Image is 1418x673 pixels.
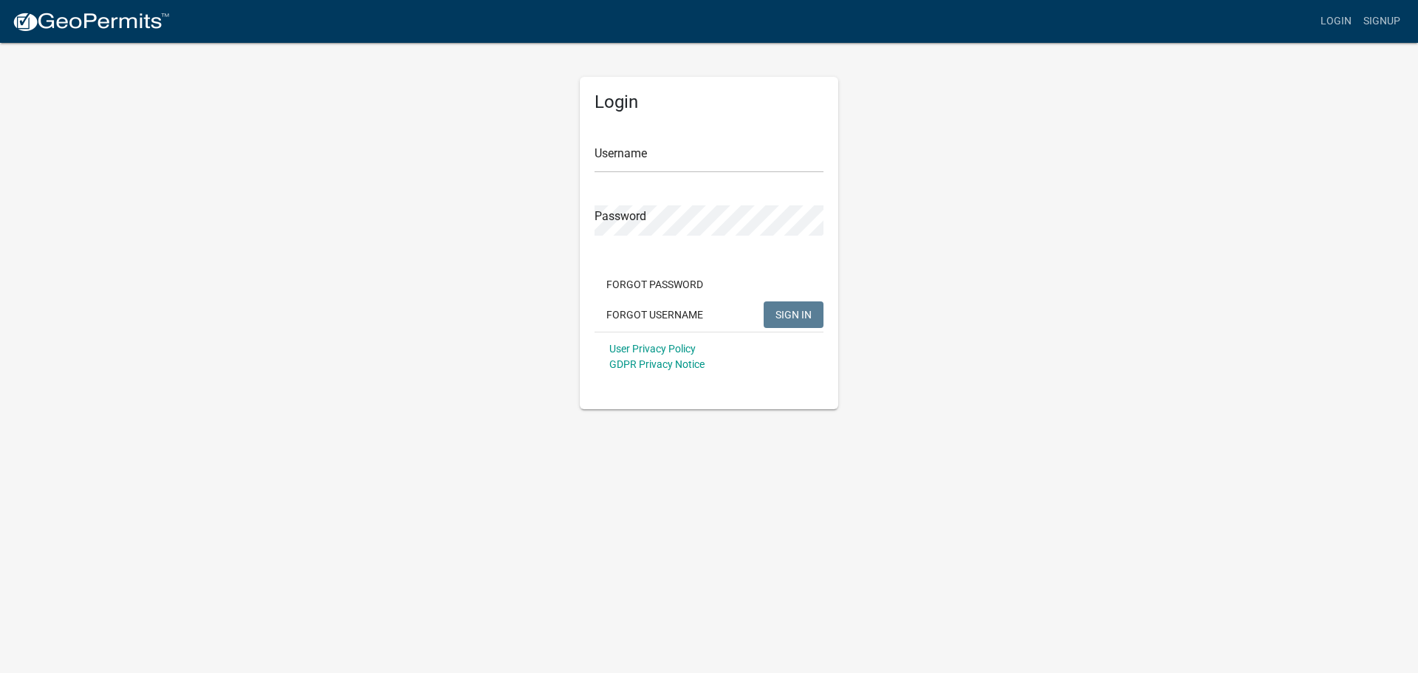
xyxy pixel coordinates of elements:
button: Forgot Password [595,271,715,298]
button: SIGN IN [764,301,823,328]
span: SIGN IN [775,308,812,320]
h5: Login [595,92,823,113]
button: Forgot Username [595,301,715,328]
a: User Privacy Policy [609,343,696,355]
a: Login [1315,7,1357,35]
a: Signup [1357,7,1406,35]
a: GDPR Privacy Notice [609,358,705,370]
